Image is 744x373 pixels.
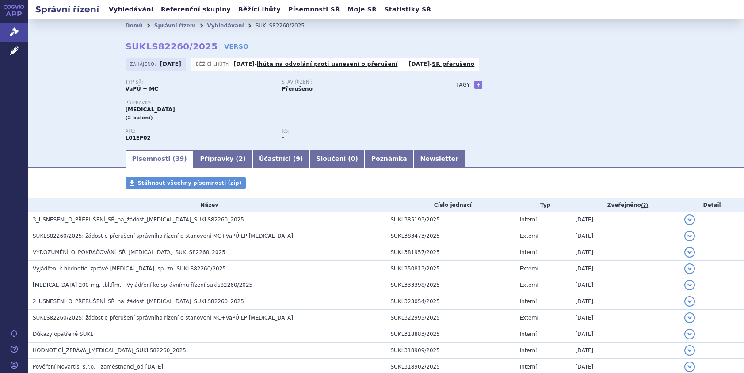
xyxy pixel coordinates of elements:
td: SUKL318883/2025 [386,326,515,343]
span: Zahájeno: [130,61,158,68]
span: 2 [239,155,243,162]
a: lhůta na odvolání proti usnesení o přerušení [257,61,397,67]
a: Stáhnout všechny písemnosti (zip) [126,177,246,189]
span: Interní [520,217,537,223]
td: SUKL385193/2025 [386,212,515,228]
strong: - [282,135,284,141]
span: Interní [520,298,537,304]
strong: SUKLS82260/2025 [126,41,218,52]
a: Statistiky SŘ [382,4,434,15]
a: Sloučení (0) [309,150,364,168]
span: 9 [296,155,300,162]
span: HODNOTÍCÍ_ZPRÁVA_KISQALI_SUKLS82260_2025 [33,347,186,354]
a: Newsletter [414,150,465,168]
button: detail [684,345,695,356]
button: detail [684,263,695,274]
td: SUKL350813/2025 [386,261,515,277]
a: SŘ přerušeno [432,61,474,67]
td: SUKL333398/2025 [386,277,515,293]
li: SUKLS82260/2025 [256,19,316,32]
a: Přípravky (2) [194,150,252,168]
span: Pověření Novartis, s.r.o. - zaměstnanci_od 12.3.2025 [33,364,163,370]
span: SUKLS82260/2025: žádost o přerušení správního řízení o stanovení MC+VaPÚ LP Kisqali [33,315,293,321]
td: SUKL323054/2025 [386,293,515,310]
strong: [DATE] [409,61,430,67]
span: Interní [520,347,537,354]
span: Externí [520,233,538,239]
span: Interní [520,331,537,337]
td: [DATE] [571,261,680,277]
span: 39 [176,155,184,162]
a: Písemnosti SŘ [286,4,343,15]
td: SUKL383473/2025 [386,228,515,244]
button: detail [684,214,695,225]
strong: [DATE] [233,61,255,67]
td: [DATE] [571,228,680,244]
span: Běžící lhůty: [196,61,231,68]
th: Název [28,198,386,212]
a: Domů [126,23,143,29]
button: detail [684,247,695,258]
span: Důkazy opatřené SÚKL [33,331,93,337]
span: Vyjádření k hodnotící zprávě KISQALI, sp. zn. SUKLS82260/2025 [33,266,226,272]
a: Účastníci (9) [252,150,309,168]
a: + [474,81,482,89]
p: Typ SŘ: [126,80,273,85]
a: Písemnosti (39) [126,150,194,168]
abbr: (?) [641,202,648,209]
span: Interní [520,364,537,370]
td: [DATE] [571,277,680,293]
td: [DATE] [571,212,680,228]
th: Číslo jednací [386,198,515,212]
strong: [DATE] [160,61,181,67]
a: Běžící lhůty [236,4,283,15]
span: 2_USNESENÍ_O_PŘERUŠENÍ_SŘ_na_žádost_KISQALI_SUKLS82260_2025 [33,298,244,304]
span: [MEDICAL_DATA] [126,107,175,113]
td: [DATE] [571,293,680,310]
button: detail [684,362,695,372]
button: detail [684,231,695,241]
p: Přípravky: [126,100,439,106]
td: [DATE] [571,244,680,261]
span: VYROZUMĚNÍ_O_POKRAČOVÁNÍ_SŘ_KISQALI_SUKLS82260_2025 [33,249,225,255]
span: Interní [520,249,537,255]
p: RS: [282,129,430,134]
p: Stav řízení: [282,80,430,85]
td: SUKL322995/2025 [386,310,515,326]
p: ATC: [126,129,273,134]
td: [DATE] [571,310,680,326]
span: KISQALI 200 mg, tbl.flm. - Vyjádření ke správnímu řízení sukls82260/2025 [33,282,252,288]
span: 3_USNESENÍ_O_PŘERUŠENÍ_SŘ_na_žádost_KISQALI_SUKLS82260_2025 [33,217,244,223]
button: detail [684,280,695,290]
strong: RIBOCIKLIB [126,135,151,141]
strong: Přerušeno [282,86,313,92]
a: VERSO [224,42,248,51]
td: SUKL381957/2025 [386,244,515,261]
button: detail [684,296,695,307]
h3: Tagy [456,80,470,90]
span: Externí [520,266,538,272]
span: Stáhnout všechny písemnosti (zip) [138,180,242,186]
a: Referenční skupiny [158,4,233,15]
a: Poznámka [365,150,414,168]
span: Externí [520,282,538,288]
a: Vyhledávání [106,4,156,15]
th: Zveřejněno [571,198,680,212]
p: - [409,61,475,68]
th: Typ [515,198,571,212]
span: 0 [351,155,355,162]
button: detail [684,312,695,323]
span: (2 balení) [126,115,153,121]
span: Externí [520,315,538,321]
p: - [233,61,397,68]
button: detail [684,329,695,339]
a: Správní řízení [154,23,196,29]
span: SUKLS82260/2025: žádost o přerušení správního řízení o stanovení MC+VaPÚ LP Kisqali [33,233,293,239]
strong: VaPÚ + MC [126,86,158,92]
td: SUKL318909/2025 [386,343,515,359]
a: Moje SŘ [345,4,379,15]
td: [DATE] [571,326,680,343]
a: Vyhledávání [207,23,244,29]
th: Detail [680,198,744,212]
h2: Správní řízení [28,3,106,15]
